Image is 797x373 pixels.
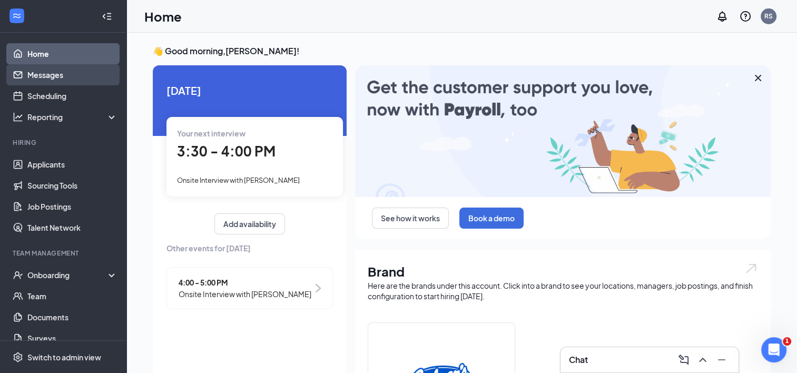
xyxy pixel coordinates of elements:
a: Sourcing Tools [27,175,117,196]
h3: 👋 Good morning, [PERSON_NAME] ! [153,45,771,57]
div: Team Management [13,249,115,258]
svg: QuestionInfo [739,10,752,23]
button: See how it works [372,208,449,229]
button: Minimize [713,351,730,368]
a: Home [27,43,117,64]
button: Book a demo [459,208,524,229]
div: RS [764,12,773,21]
span: [DATE] [166,82,333,99]
button: Add availability [214,213,285,234]
a: Job Postings [27,196,117,217]
span: 4:00 - 5:00 PM [179,277,311,288]
svg: UserCheck [13,270,23,280]
svg: Minimize [715,354,728,366]
a: Team [27,286,117,307]
svg: Notifications [716,10,729,23]
a: Talent Network [27,217,117,238]
img: open.6027fd2a22e1237b5b06.svg [744,262,758,274]
a: Documents [27,307,117,328]
div: Hiring [13,138,115,147]
svg: ChevronUp [696,354,709,366]
svg: WorkstreamLogo [12,11,22,21]
span: Other events for [DATE] [166,242,333,254]
a: Scheduling [27,85,117,106]
svg: Collapse [102,11,112,22]
button: ChevronUp [694,351,711,368]
h1: Brand [368,262,758,280]
h1: Home [144,7,182,25]
a: Applicants [27,154,117,175]
iframe: Intercom live chat [761,337,786,362]
a: Surveys [27,328,117,349]
div: Switch to admin view [27,352,101,362]
h3: Chat [569,354,588,366]
svg: Cross [752,72,764,84]
span: 3:30 - 4:00 PM [177,142,275,160]
span: 1 [783,337,791,346]
span: Onsite Interview with [PERSON_NAME] [179,288,311,300]
div: Reporting [27,112,118,122]
div: Onboarding [27,270,109,280]
svg: Settings [13,352,23,362]
svg: ComposeMessage [677,354,690,366]
div: Here are the brands under this account. Click into a brand to see your locations, managers, job p... [368,280,758,301]
svg: Analysis [13,112,23,122]
img: payroll-large.gif [355,65,771,197]
span: Onsite Interview with [PERSON_NAME] [177,176,300,184]
a: Messages [27,64,117,85]
button: ComposeMessage [675,351,692,368]
span: Your next interview [177,129,245,138]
